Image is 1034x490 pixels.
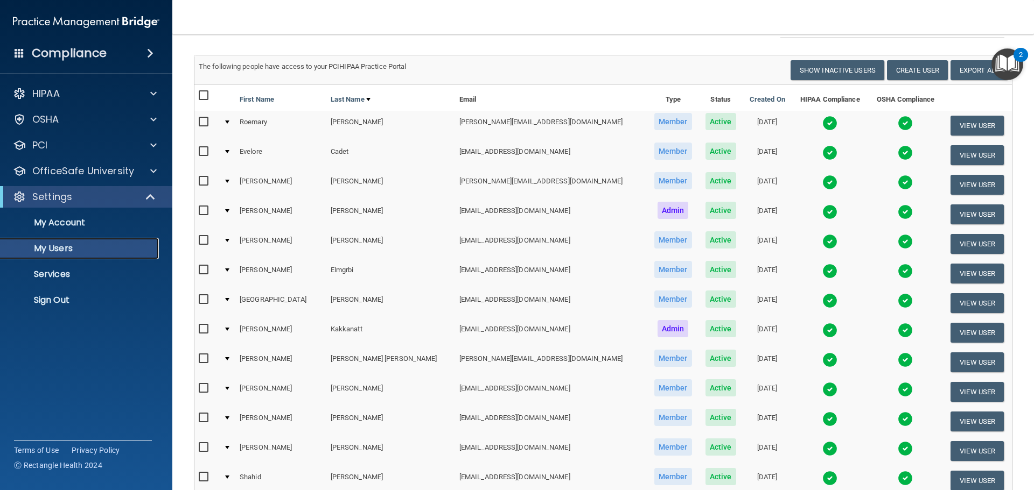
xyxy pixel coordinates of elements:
td: [PERSON_NAME] [PERSON_NAME] [326,347,455,377]
td: [DATE] [743,140,792,170]
td: [PERSON_NAME] [235,407,326,436]
h4: Compliance [32,46,107,61]
button: Show Inactive Users [791,60,884,80]
span: Member [654,438,692,456]
span: Member [654,113,692,130]
a: Last Name [331,93,371,106]
img: tick.e7d51cea.svg [822,293,837,308]
th: Email [455,85,647,111]
a: Terms of Use [14,445,59,456]
button: View User [951,145,1004,165]
td: [PERSON_NAME] [326,111,455,140]
td: [PERSON_NAME] [326,407,455,436]
img: tick.e7d51cea.svg [898,293,913,308]
td: [DATE] [743,170,792,200]
img: tick.e7d51cea.svg [822,471,837,486]
span: Active [705,409,736,426]
span: Member [654,409,692,426]
th: Type [647,85,699,111]
span: Member [654,350,692,367]
span: Active [705,202,736,219]
td: [DATE] [743,229,792,259]
img: tick.e7d51cea.svg [822,323,837,338]
td: [PERSON_NAME] [235,259,326,288]
a: Created On [750,93,785,106]
p: My Account [7,217,154,228]
img: tick.e7d51cea.svg [822,382,837,397]
td: [PERSON_NAME][EMAIL_ADDRESS][DOMAIN_NAME] [455,347,647,377]
p: HIPAA [32,87,60,100]
span: Active [705,172,736,189]
img: tick.e7d51cea.svg [822,175,837,190]
td: Cadet [326,140,455,170]
img: tick.e7d51cea.svg [898,471,913,486]
img: tick.e7d51cea.svg [822,441,837,456]
img: tick.e7d51cea.svg [898,116,913,131]
span: Active [705,468,736,485]
td: [GEOGRAPHIC_DATA] [235,288,326,318]
p: Services [7,269,154,280]
img: tick.e7d51cea.svg [822,116,837,131]
span: Active [705,350,736,367]
td: [PERSON_NAME][EMAIL_ADDRESS][DOMAIN_NAME] [455,111,647,140]
p: OfficeSafe University [32,165,134,177]
button: View User [951,411,1004,431]
p: OSHA [32,113,59,126]
img: tick.e7d51cea.svg [898,264,913,279]
img: tick.e7d51cea.svg [822,264,837,279]
td: [PERSON_NAME] [235,170,326,200]
span: Member [654,231,692,248]
img: tick.e7d51cea.svg [822,352,837,367]
a: OfficeSafe University [13,165,157,177]
td: Elmgrbi [326,259,455,288]
td: [PERSON_NAME] [235,200,326,229]
img: tick.e7d51cea.svg [898,145,913,160]
button: View User [951,382,1004,402]
td: [EMAIL_ADDRESS][DOMAIN_NAME] [455,229,647,259]
span: Member [654,468,692,485]
td: [PERSON_NAME] [235,377,326,407]
div: 2 [1019,55,1023,69]
td: [DATE] [743,407,792,436]
td: [EMAIL_ADDRESS][DOMAIN_NAME] [455,377,647,407]
a: Settings [13,190,156,203]
img: PMB logo [13,11,159,33]
span: Active [705,113,736,130]
img: tick.e7d51cea.svg [822,204,837,219]
td: [EMAIL_ADDRESS][DOMAIN_NAME] [455,140,647,170]
th: OSHA Compliance [868,85,942,111]
img: tick.e7d51cea.svg [822,145,837,160]
span: The following people have access to your PCIHIPAA Practice Portal [199,62,407,70]
a: Privacy Policy [72,445,120,456]
p: Sign Out [7,295,154,306]
span: Active [705,143,736,160]
td: [PERSON_NAME] [326,229,455,259]
img: tick.e7d51cea.svg [898,382,913,397]
td: [PERSON_NAME] [326,288,455,318]
td: [DATE] [743,259,792,288]
td: [EMAIL_ADDRESS][DOMAIN_NAME] [455,407,647,436]
span: Admin [658,320,689,337]
td: [DATE] [743,200,792,229]
img: tick.e7d51cea.svg [898,441,913,456]
img: tick.e7d51cea.svg [898,323,913,338]
td: [EMAIL_ADDRESS][DOMAIN_NAME] [455,436,647,466]
td: Evelore [235,140,326,170]
button: Open Resource Center, 2 new notifications [991,48,1023,80]
td: [PERSON_NAME] [235,436,326,466]
td: [DATE] [743,318,792,347]
button: View User [951,116,1004,136]
p: My Users [7,243,154,254]
span: Admin [658,202,689,219]
td: [PERSON_NAME] [235,347,326,377]
img: tick.e7d51cea.svg [898,204,913,219]
td: [DATE] [743,377,792,407]
span: Active [705,290,736,308]
img: tick.e7d51cea.svg [898,175,913,190]
button: View User [951,293,1004,313]
span: Member [654,172,692,189]
a: First Name [240,93,274,106]
td: [DATE] [743,436,792,466]
td: [EMAIL_ADDRESS][DOMAIN_NAME] [455,259,647,288]
td: [EMAIL_ADDRESS][DOMAIN_NAME] [455,318,647,347]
